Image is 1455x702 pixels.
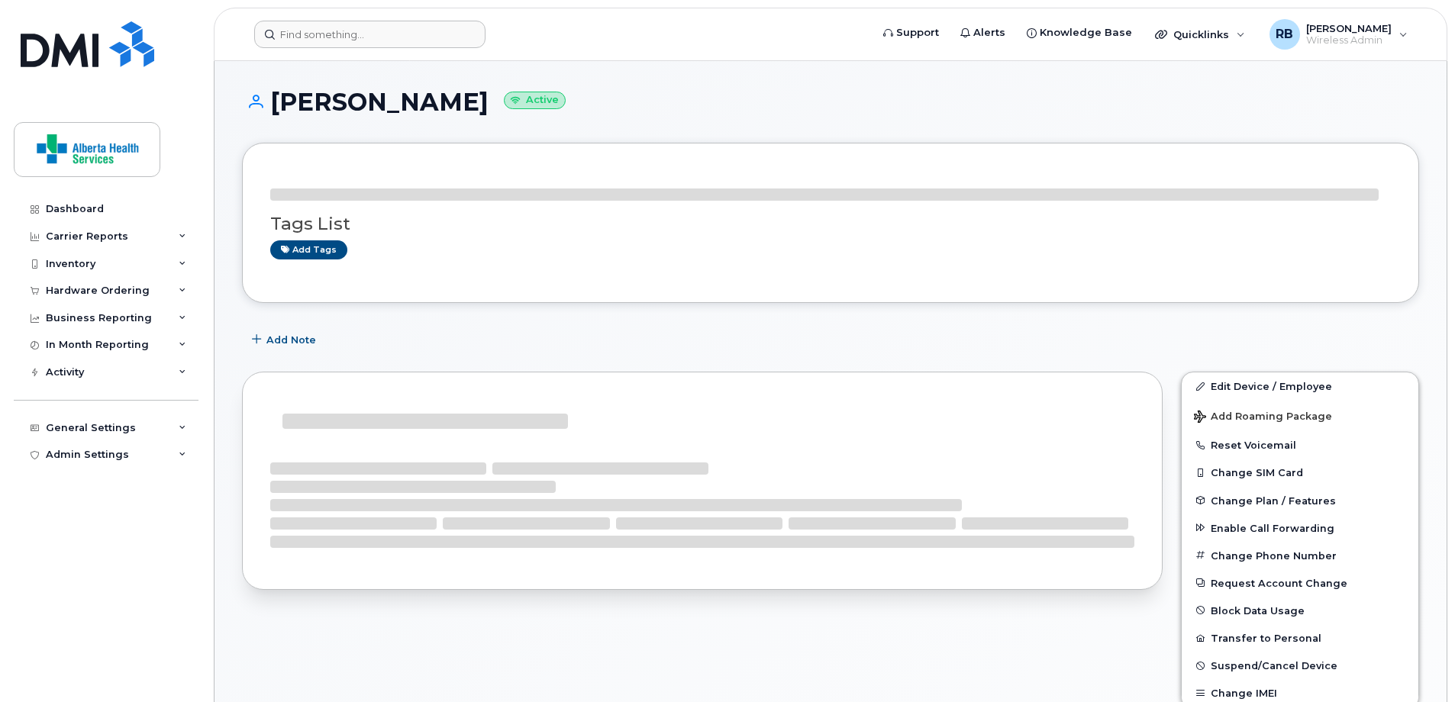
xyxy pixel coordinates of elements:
button: Change Phone Number [1182,542,1418,569]
span: Change Plan / Features [1211,494,1336,506]
h3: Tags List [270,214,1391,233]
button: Add Roaming Package [1182,400,1418,431]
a: Add tags [270,240,347,259]
button: Add Note [242,326,329,353]
span: Suspend/Cancel Device [1211,660,1337,671]
span: Enable Call Forwarding [1211,522,1334,533]
button: Transfer to Personal [1182,624,1418,652]
span: Add Roaming Package [1194,411,1332,425]
button: Block Data Usage [1182,597,1418,624]
button: Change SIM Card [1182,459,1418,486]
button: Enable Call Forwarding [1182,514,1418,542]
button: Reset Voicemail [1182,431,1418,459]
button: Suspend/Cancel Device [1182,652,1418,679]
h1: [PERSON_NAME] [242,89,1419,115]
button: Change Plan / Features [1182,487,1418,514]
small: Active [504,92,566,109]
button: Request Account Change [1182,569,1418,597]
span: Add Note [266,333,316,347]
a: Edit Device / Employee [1182,372,1418,400]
